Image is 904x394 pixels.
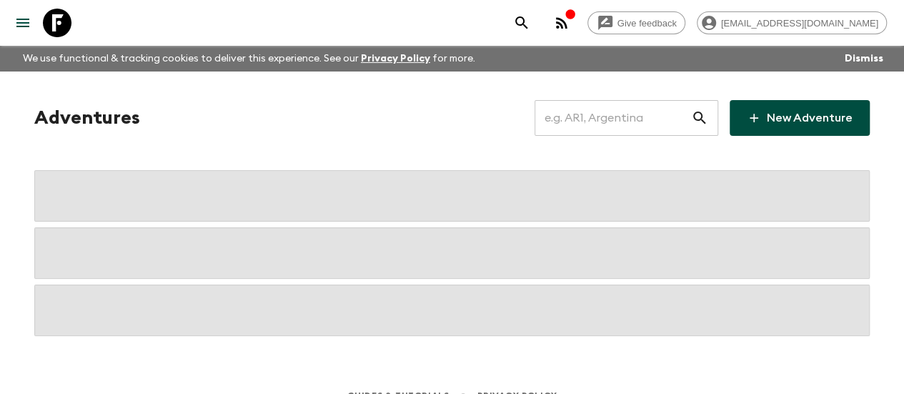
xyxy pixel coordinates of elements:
[697,11,887,34] div: [EMAIL_ADDRESS][DOMAIN_NAME]
[587,11,685,34] a: Give feedback
[610,18,685,29] span: Give feedback
[361,54,430,64] a: Privacy Policy
[841,49,887,69] button: Dismiss
[730,100,870,136] a: New Adventure
[507,9,536,37] button: search adventures
[713,18,886,29] span: [EMAIL_ADDRESS][DOMAIN_NAME]
[17,46,481,72] p: We use functional & tracking cookies to deliver this experience. See our for more.
[9,9,37,37] button: menu
[535,98,691,138] input: e.g. AR1, Argentina
[34,104,140,132] h1: Adventures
